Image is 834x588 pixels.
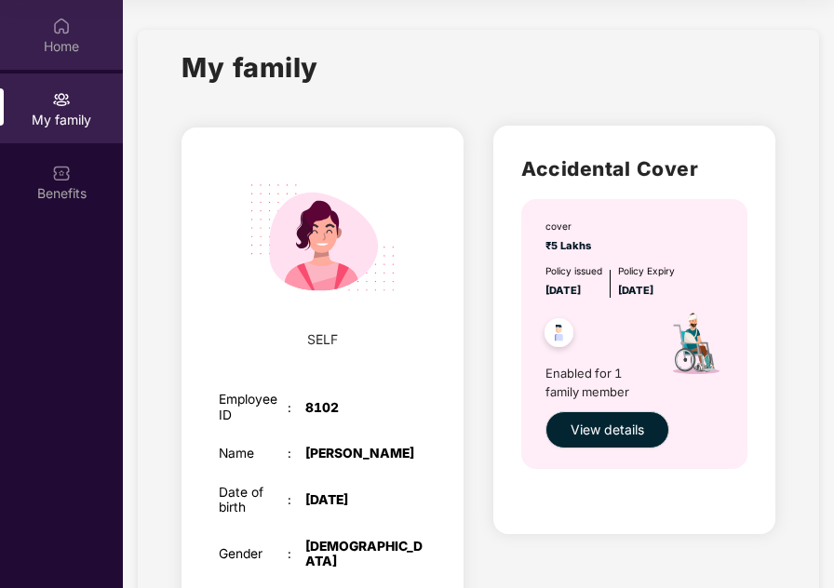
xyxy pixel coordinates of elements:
[545,264,602,279] div: Policy issued
[521,154,747,184] h2: Accidental Cover
[545,239,597,252] span: ₹5 Lakhs
[288,446,305,461] div: :
[545,284,581,297] span: [DATE]
[219,485,288,515] div: Date of birth
[219,446,288,461] div: Name
[219,546,288,561] div: Gender
[182,47,318,88] h1: My family
[545,411,669,448] button: View details
[288,546,305,561] div: :
[545,220,597,234] div: cover
[52,90,71,109] img: svg+xml;base64,PHN2ZyB3aWR0aD0iMjAiIGhlaWdodD0iMjAiIHZpZXdCb3g9IjAgMCAyMCAyMCIgZmlsbD0ibm9uZSIgeG...
[305,539,426,569] div: [DEMOGRAPHIC_DATA]
[219,392,288,422] div: Employee ID
[231,146,414,329] img: svg+xml;base64,PHN2ZyB4bWxucz0iaHR0cDovL3d3dy53My5vcmcvMjAwMC9zdmciIHdpZHRoPSIyMjQiIGhlaWdodD0iMT...
[52,17,71,35] img: svg+xml;base64,PHN2ZyBpZD0iSG9tZSIgeG1sbnM9Imh0dHA6Ly93d3cudzMub3JnLzIwMDAvc3ZnIiB3aWR0aD0iMjAiIG...
[288,492,305,507] div: :
[305,446,426,461] div: [PERSON_NAME]
[305,400,426,415] div: 8102
[571,420,644,440] span: View details
[652,300,737,394] img: icon
[618,264,675,279] div: Policy Expiry
[536,313,582,358] img: svg+xml;base64,PHN2ZyB4bWxucz0iaHR0cDovL3d3dy53My5vcmcvMjAwMC9zdmciIHdpZHRoPSI0OC45NDMiIGhlaWdodD...
[307,329,338,350] span: SELF
[545,364,652,402] span: Enabled for 1 family member
[288,400,305,415] div: :
[618,284,653,297] span: [DATE]
[52,164,71,182] img: svg+xml;base64,PHN2ZyBpZD0iQmVuZWZpdHMiIHhtbG5zPSJodHRwOi8vd3d3LnczLm9yZy8yMDAwL3N2ZyIgd2lkdGg9Ij...
[305,492,426,507] div: [DATE]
